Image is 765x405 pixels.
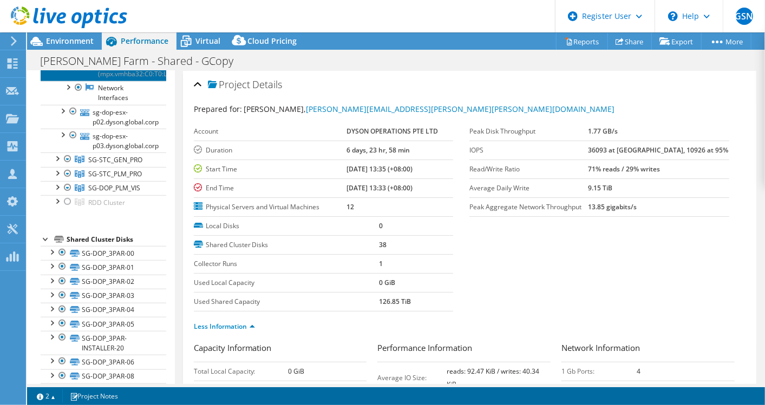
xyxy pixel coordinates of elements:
[194,381,289,400] td: Free Local Capacity:
[41,105,166,129] a: sg-dop-esx-p02.dyson.global.corp
[347,183,413,192] b: [DATE] 13:33 (+08:00)
[247,36,297,46] span: Cloud Pricing
[588,202,637,211] b: 13.85 gigabits/s
[195,36,220,46] span: Virtual
[88,198,125,207] span: RDD Cluster
[469,164,588,175] label: Read/Write Ratio
[588,127,618,136] b: 1.77 GB/s
[41,355,166,369] a: SG-DOP_3PAR-06
[41,129,166,152] a: sg-dop-esx-p03.dyson.global.corp
[121,36,168,46] span: Performance
[41,167,166,181] a: SG-STC_PLM_PRO
[194,362,289,381] td: Total Local Capacity:
[41,195,166,209] a: RDD Cluster
[377,362,447,394] td: Average IO Size:
[194,183,347,194] label: End Time
[561,362,637,381] td: 1 Gb Ports:
[651,33,702,50] a: Export
[469,202,588,213] label: Peak Aggregate Network Throughput
[41,383,166,397] a: SG-DOP_3PAR-07_FS
[556,33,608,50] a: Reports
[194,145,347,156] label: Duration
[62,389,126,403] a: Project Notes
[194,202,347,213] label: Physical Servers and Virtual Machines
[469,145,588,156] label: IOPS
[35,55,250,67] h1: [PERSON_NAME] Farm - Shared - GCopy
[41,369,166,383] a: SG-DOP_3PAR-08
[194,296,380,307] label: Used Shared Capacity
[561,342,735,356] h3: Network Information
[194,221,380,231] label: Local Disks
[46,36,94,46] span: Environment
[380,278,396,287] b: 0 GiB
[347,127,439,136] b: DYSON OPERATIONS PTE LTD
[194,126,347,137] label: Account
[41,331,166,355] a: SG-DOP_3PAR-INSTALLER-20
[469,126,588,137] label: Peak Disk Throughput
[88,155,142,164] span: SG-STC_GEN_PRO
[380,240,387,249] b: 38
[637,367,640,376] b: 4
[588,145,728,155] b: 36093 at [GEOGRAPHIC_DATA], 10926 at 95%
[41,275,166,289] a: SG-DOP_3PAR-02
[561,381,637,400] td: 10 Gb Ports:
[194,277,380,288] label: Used Local Capacity
[194,164,347,175] label: Start Time
[736,8,753,25] span: GSN
[194,342,367,356] h3: Capacity Information
[668,11,678,21] svg: \n
[380,259,383,268] b: 1
[41,317,166,331] a: SG-DOP_3PAR-05
[208,79,250,90] span: Project
[306,104,615,114] a: [PERSON_NAME][EMAIL_ADDRESS][PERSON_NAME][PERSON_NAME][DOMAIN_NAME]
[41,260,166,274] a: SG-DOP_3PAR-01
[29,389,63,403] a: 2
[607,33,652,50] a: Share
[588,164,660,174] b: 71% reads / 29% writes
[41,81,166,105] a: Network Interfaces
[67,233,166,246] div: Shared Cluster Disks
[380,297,411,306] b: 126.85 TiB
[380,221,383,230] b: 0
[194,258,380,269] label: Collector Runs
[41,289,166,303] a: SG-DOP_3PAR-03
[347,145,410,155] b: 6 days, 23 hr, 58 min
[469,183,588,194] label: Average Daily Write
[41,152,166,167] a: SG-STC_GEN_PRO
[194,240,380,250] label: Shared Cluster Disks
[377,342,551,356] h3: Performance Information
[253,78,283,91] span: Details
[194,104,242,114] label: Prepared for:
[41,181,166,195] a: SG-DOP_PLM_VIS
[347,164,413,174] b: [DATE] 13:35 (+08:00)
[194,322,255,331] a: Less Information
[41,303,166,317] a: SG-DOP_3PAR-04
[88,169,142,178] span: SG-STC_PLM_PRO
[288,367,304,376] b: 0 GiB
[244,104,615,114] span: [PERSON_NAME],
[588,183,612,192] b: 9.15 TiB
[41,246,166,260] a: SG-DOP_3PAR-00
[347,202,355,211] b: 12
[701,33,751,50] a: More
[447,367,539,389] b: reads: 92.47 KiB / writes: 40.34 KiB
[88,183,140,192] span: SG-DOP_PLM_VIS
